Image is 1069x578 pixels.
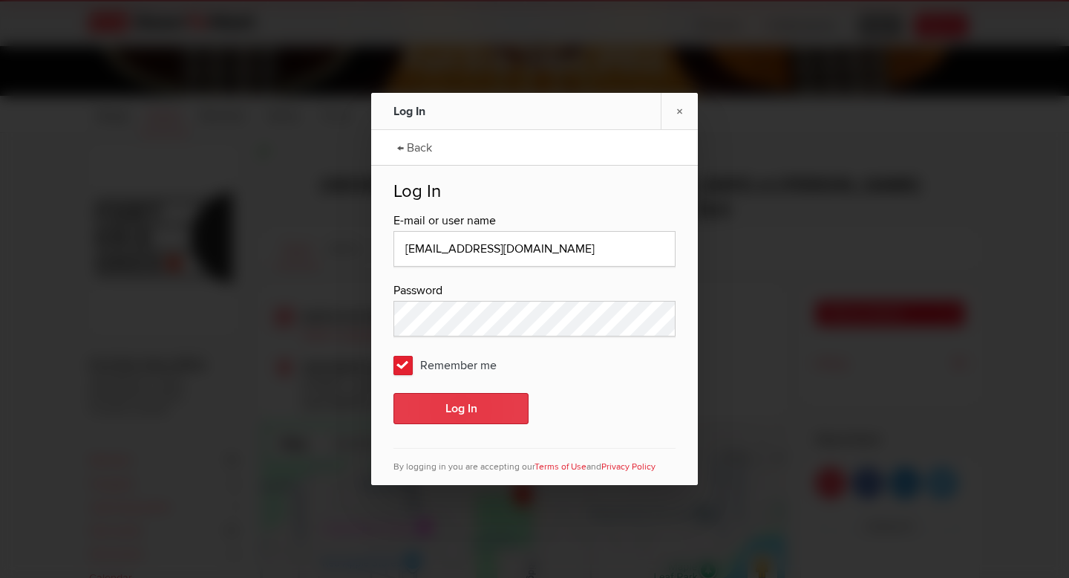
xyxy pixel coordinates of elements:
div: E-mail or user name [393,212,676,231]
span: Remember me [393,351,511,378]
div: Log In [393,93,557,130]
a: × [661,93,698,129]
a: Privacy Policy [601,461,656,473]
a: ← Back [390,128,439,165]
a: Terms of Use [534,461,586,473]
div: By logging in you are accepting our and [393,448,676,474]
div: Password [393,282,676,301]
button: Log In [393,393,529,424]
h2: Log In [393,181,676,212]
input: Email@address.com [393,231,676,267]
